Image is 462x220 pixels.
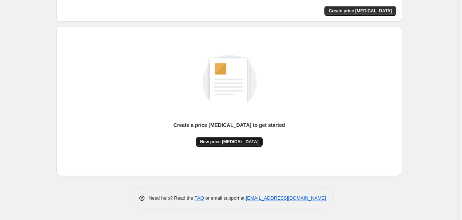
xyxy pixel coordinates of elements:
[328,8,392,14] span: Create price [MEDICAL_DATA]
[174,121,285,129] p: Create a price [MEDICAL_DATA] to get started
[246,195,326,201] a: [EMAIL_ADDRESS][DOMAIN_NAME]
[324,6,396,16] button: Create price change job
[204,195,246,201] span: or email support at
[196,137,263,147] button: New price [MEDICAL_DATA]
[200,139,259,145] span: New price [MEDICAL_DATA]
[195,195,204,201] a: FAQ
[148,195,195,201] span: Need help? Read the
